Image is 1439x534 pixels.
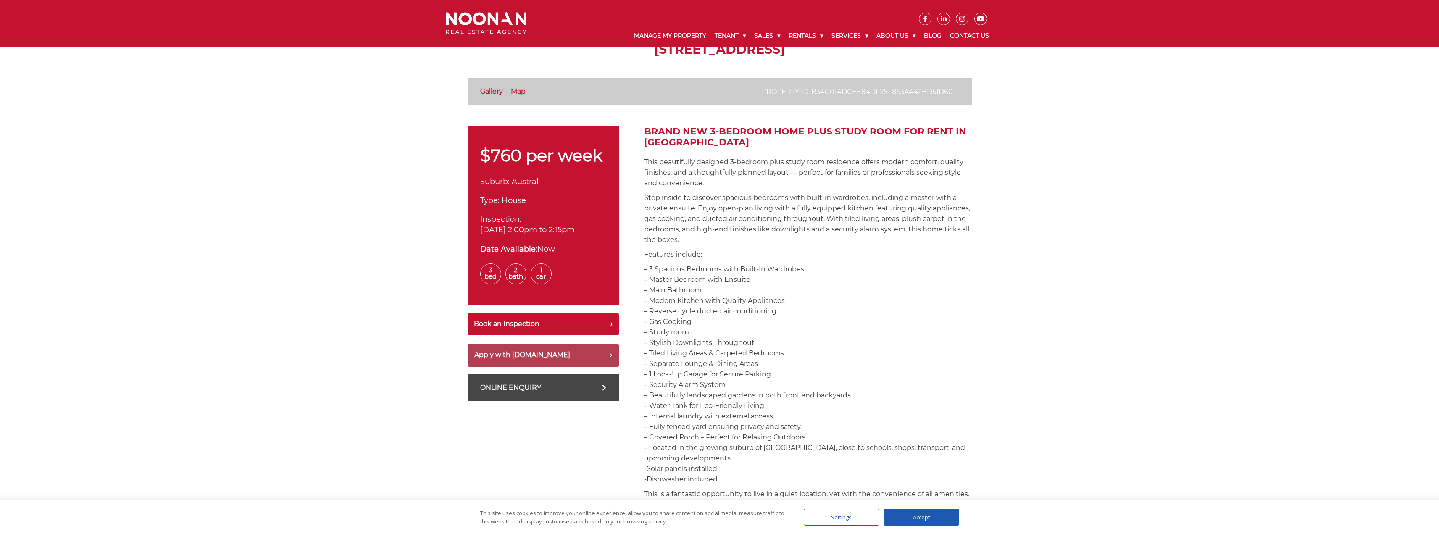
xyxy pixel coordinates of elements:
[946,25,993,47] a: Contact Us
[884,509,959,526] div: Accept
[784,25,827,47] a: Rentals
[480,225,575,234] span: [DATE] 2:00pm to 2:15pm
[480,263,501,284] span: 3 Bed
[480,177,510,186] span: Suburb:
[644,157,972,188] p: This beautifully designed 3-bedroom plus study room residence offers modern comfort, quality fini...
[644,126,972,148] h2: Brand New 3-Bedroom Home Plus Study Room for Rent in [GEOGRAPHIC_DATA]
[505,263,526,284] span: 2 Bath
[762,87,953,97] p: Property ID: b34c014dcee84df78f863a442bd51d60
[502,196,526,205] span: House
[480,196,500,205] span: Type:
[872,25,920,47] a: About Us
[468,344,619,367] button: Apply with [DOMAIN_NAME]
[827,25,872,47] a: Services
[468,313,619,335] button: Book an Inspection
[644,249,972,260] p: Features include:
[710,25,750,47] a: Tenant
[531,263,552,284] span: 1 Car
[468,42,972,57] h1: [STREET_ADDRESS]
[644,489,972,499] p: This is a fantastic opportunity to live in a quiet location, yet with the convenience of all amen...
[480,215,521,224] span: Inspection:
[512,177,539,186] span: Austral
[804,509,879,526] div: Settings
[644,264,972,484] p: – 3 Spacious Bedrooms with Built-In Wardrobes – Master Bedroom with Ensuite – Main Bathroom – Mod...
[630,25,710,47] a: Manage My Property
[480,87,503,95] a: Gallery
[468,374,619,401] a: Online Enquiry
[480,509,787,526] div: This site uses cookies to improve your online experience, allow you to share content on social me...
[480,244,606,255] div: Now
[480,245,537,254] strong: Date Available:
[480,147,606,164] p: $760 per week
[511,87,526,95] a: Map
[446,12,526,34] img: Noonan Real Estate Agency
[750,25,784,47] a: Sales
[920,25,946,47] a: Blog
[644,192,972,245] p: Step inside to discover spacious bedrooms with built-in wardrobes, including a master with a priv...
